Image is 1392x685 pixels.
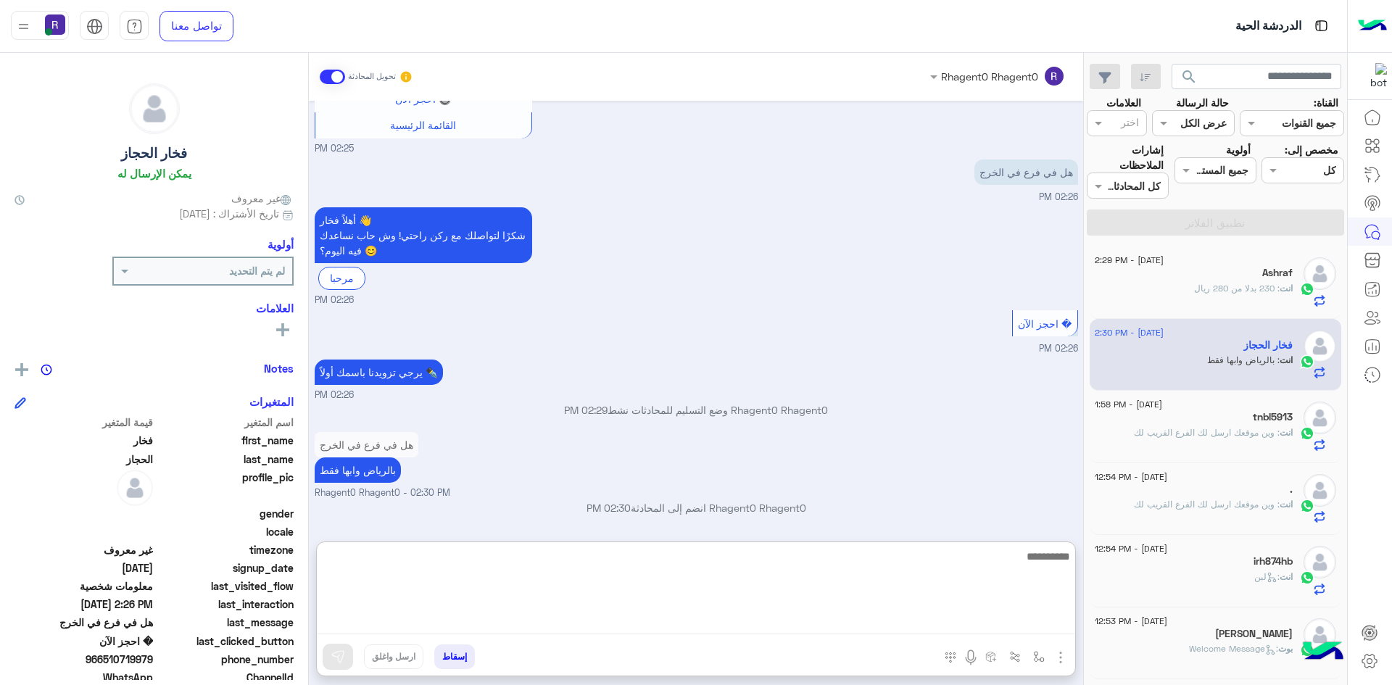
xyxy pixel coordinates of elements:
p: 13/8/2025, 2:26 PM [974,159,1078,185]
span: ChannelId [156,670,294,685]
label: إشارات الملاحظات [1087,142,1164,173]
span: last_interaction [156,597,294,612]
span: [DATE] - 12:54 PM [1095,542,1167,555]
span: [DATE] - 12:53 PM [1095,615,1167,628]
h6: يمكن الإرسال له [117,167,191,180]
span: � احجز الآن [14,634,153,649]
span: هل في فرع في الخرج [14,615,153,630]
button: search [1172,64,1207,95]
img: hulul-logo.png [1298,627,1348,678]
label: القناة: [1314,95,1338,110]
img: defaultAdmin.png [1304,257,1336,290]
span: last_message [156,615,294,630]
img: tab [86,18,103,35]
img: send voice note [962,649,979,666]
span: وين موقعك ارسل لك الفرع القريب لك [1134,499,1280,510]
span: القائمة الرئيسية [390,119,456,131]
h6: العلامات [14,302,294,315]
span: : Welcome Message [1189,643,1278,654]
button: ارسل واغلق [364,644,423,669]
div: مرحبا [318,267,365,289]
img: add [15,363,28,376]
img: select flow [1033,651,1045,663]
p: 13/8/2025, 2:26 PM [315,207,532,263]
span: 2025-08-13T11:26:55.737Z [14,597,153,612]
img: userImage [45,14,65,35]
button: select flow [1027,644,1051,668]
img: Trigger scenario [1009,651,1021,663]
img: defaultAdmin.png [1304,474,1336,507]
span: تاريخ الأشتراك : [DATE] [179,206,279,221]
p: 13/8/2025, 2:30 PM [315,432,418,457]
span: الحجاز [14,452,153,467]
img: send attachment [1052,649,1069,666]
img: WhatsApp [1300,354,1314,369]
img: WhatsApp [1300,426,1314,441]
span: انت [1280,427,1293,438]
span: phone_number [156,652,294,667]
h5: . [1290,483,1293,496]
h5: irh874hb [1254,555,1293,568]
h5: zubair khan [1215,628,1293,640]
span: 966510719979 [14,652,153,667]
span: signup_date [156,560,294,576]
h5: فخار الحجاز [121,145,187,162]
span: اسم المتغير [156,415,294,430]
label: العلامات [1106,95,1141,110]
span: انت [1280,283,1293,294]
img: defaultAdmin.png [130,84,179,133]
span: معلومات شخصية [14,578,153,594]
button: Trigger scenario [1003,644,1027,668]
span: � احجز الآن [1018,317,1072,330]
img: WhatsApp [1300,570,1314,585]
span: profile_pic [156,470,294,503]
span: first_name [156,433,294,448]
span: gender [156,506,294,521]
span: timezone [156,542,294,557]
img: profile [14,17,33,36]
span: last_clicked_button [156,634,294,649]
p: 13/8/2025, 2:30 PM [315,457,401,483]
h6: Notes [264,362,294,375]
img: WhatsApp [1300,282,1314,296]
span: انت [1280,354,1293,365]
span: last_visited_flow [156,578,294,594]
span: 02:30 PM [587,502,631,514]
span: بوت [1278,643,1293,654]
label: أولوية [1226,142,1251,157]
img: defaultAdmin.png [1304,546,1336,578]
span: locale [156,524,294,539]
img: send message [331,649,345,664]
p: 13/8/2025, 2:26 PM [315,360,443,385]
img: tab [1312,17,1330,35]
span: 02:26 PM [315,294,354,307]
span: 02:26 PM [1039,191,1078,202]
span: 02:29 PM [564,404,608,416]
span: [DATE] - 2:30 PM [1095,326,1164,339]
span: 02:26 PM [315,389,354,402]
span: [DATE] - 1:58 PM [1095,398,1162,411]
a: tab [120,11,149,41]
label: حالة الرسالة [1176,95,1229,110]
h5: فخار الحجاز [1243,339,1293,352]
span: search [1180,68,1198,86]
p: الدردشة الحية [1235,17,1301,36]
span: [DATE] - 12:54 PM [1095,470,1167,483]
p: Rhagent0 Rhagent0 وضع التسليم للمحادثات نشط [315,402,1078,418]
span: 02:25 PM [315,142,354,156]
img: defaultAdmin.png [1304,618,1336,651]
span: 2025-08-13T11:24:08.716Z [14,560,153,576]
label: مخصص إلى: [1285,142,1338,157]
span: last_name [156,452,294,467]
span: فخار [14,433,153,448]
span: بالرياض وابها فقط [1207,354,1280,365]
img: defaultAdmin.png [1304,402,1336,434]
span: انت [1280,571,1293,582]
img: defaultAdmin.png [117,470,153,506]
div: اختر [1121,115,1141,133]
img: create order [985,651,997,663]
button: إسقاط [434,644,475,669]
span: null [14,506,153,521]
img: defaultAdmin.png [1304,330,1336,362]
span: قيمة المتغير [14,415,153,430]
